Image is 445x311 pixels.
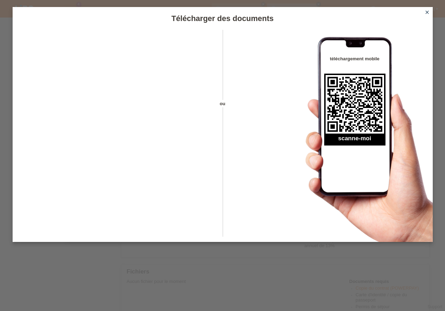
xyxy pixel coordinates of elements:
a: close [423,9,432,17]
h2: scanne-moi [324,135,385,146]
h4: téléchargement mobile [324,56,385,61]
h1: Télécharger des documents [13,14,433,23]
iframe: Upload [23,47,210,223]
span: ou [210,100,235,107]
i: close [424,9,430,15]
